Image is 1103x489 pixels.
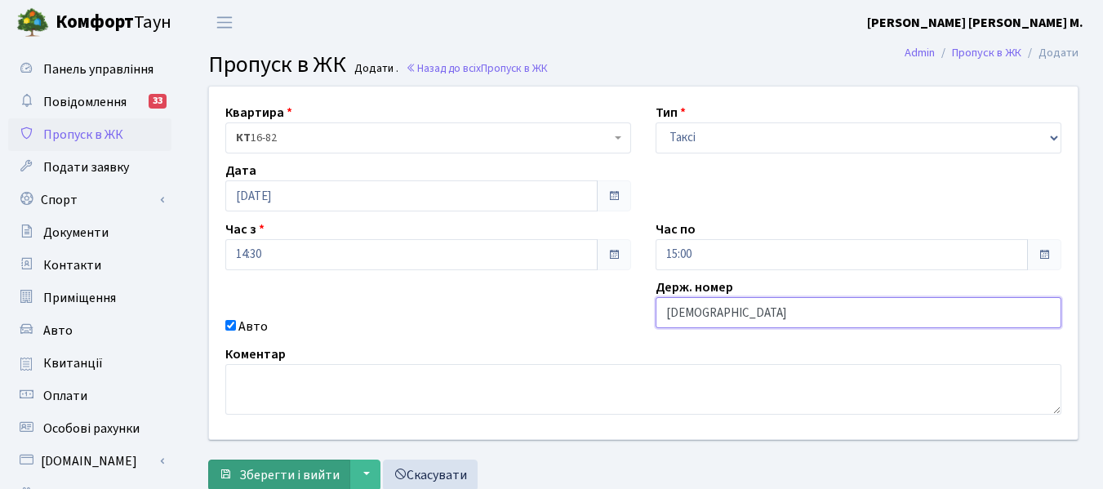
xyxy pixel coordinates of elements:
[8,412,171,445] a: Особові рахунки
[43,322,73,340] span: Авто
[8,216,171,249] a: Документи
[225,103,292,122] label: Квартира
[43,354,103,372] span: Квитанції
[43,420,140,438] span: Особові рахунки
[8,314,171,347] a: Авто
[8,380,171,412] a: Оплати
[225,122,631,153] span: <b>КТ</b>&nbsp;&nbsp;&nbsp;&nbsp;16-82
[351,62,398,76] small: Додати .
[8,282,171,314] a: Приміщення
[56,9,171,37] span: Таун
[1021,44,1079,62] li: Додати
[656,103,686,122] label: Тип
[56,9,134,35] b: Комфорт
[208,48,346,81] span: Пропуск в ЖК
[149,94,167,109] div: 33
[236,130,251,146] b: КТ
[905,44,935,61] a: Admin
[43,93,127,111] span: Повідомлення
[239,466,340,484] span: Зберегти і вийти
[867,13,1083,33] a: [PERSON_NAME] [PERSON_NAME] М.
[43,60,153,78] span: Панель управління
[43,126,123,144] span: Пропуск в ЖК
[8,118,171,151] a: Пропуск в ЖК
[8,445,171,478] a: [DOMAIN_NAME]
[952,44,1021,61] a: Пропуск в ЖК
[16,7,49,39] img: logo.png
[656,297,1061,328] input: AA0001AA
[43,224,109,242] span: Документи
[225,345,286,364] label: Коментар
[8,151,171,184] a: Подати заявку
[880,36,1103,70] nav: breadcrumb
[867,14,1083,32] b: [PERSON_NAME] [PERSON_NAME] М.
[238,317,268,336] label: Авто
[8,347,171,380] a: Квитанції
[43,289,116,307] span: Приміщення
[8,86,171,118] a: Повідомлення33
[8,249,171,282] a: Контакти
[656,278,733,297] label: Держ. номер
[43,256,101,274] span: Контакти
[43,158,129,176] span: Подати заявку
[656,220,696,239] label: Час по
[204,9,245,36] button: Переключити навігацію
[236,130,611,146] span: <b>КТ</b>&nbsp;&nbsp;&nbsp;&nbsp;16-82
[225,220,265,239] label: Час з
[8,53,171,86] a: Панель управління
[406,60,548,76] a: Назад до всіхПропуск в ЖК
[225,161,256,180] label: Дата
[8,184,171,216] a: Спорт
[43,387,87,405] span: Оплати
[481,60,548,76] span: Пропуск в ЖК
